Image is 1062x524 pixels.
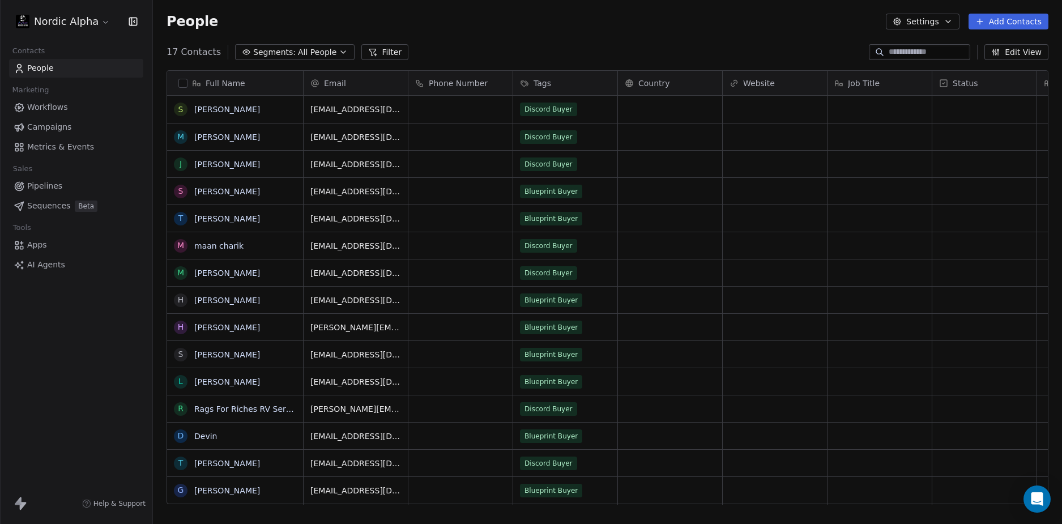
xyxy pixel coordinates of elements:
span: Sales [8,160,37,177]
div: T [178,457,184,469]
a: [PERSON_NAME] [194,486,260,495]
span: Discord Buyer [520,130,577,144]
div: Full Name [167,71,303,95]
span: Discord Buyer [520,239,577,253]
a: [PERSON_NAME] [194,459,260,468]
div: G [178,484,184,496]
span: Blueprint Buyer [520,321,582,334]
span: Blueprint Buyer [520,212,582,225]
div: M [177,267,184,279]
div: Tags [513,71,617,95]
div: T [178,212,184,224]
span: Discord Buyer [520,103,577,116]
div: M [177,131,184,143]
span: Metrics & Events [27,141,94,153]
a: [PERSON_NAME] [194,160,260,169]
span: Discord Buyer [520,402,577,416]
span: Sequences [27,200,70,212]
div: Status [932,71,1037,95]
a: [PERSON_NAME] [194,296,260,305]
a: AI Agents [9,255,143,274]
div: J [180,158,182,170]
div: S [178,185,184,197]
span: Discord Buyer [520,266,577,280]
div: Email [304,71,408,95]
span: Pipelines [27,180,62,192]
span: Workflows [27,101,68,113]
a: [PERSON_NAME] [194,133,260,142]
span: Campaigns [27,121,71,133]
span: Job Title [848,78,880,89]
button: Nordic Alpha [14,12,113,31]
span: Marketing [7,82,54,99]
a: Campaigns [9,118,143,137]
span: [EMAIL_ADDRESS][DOMAIN_NAME] [310,159,401,170]
span: [PERSON_NAME][EMAIL_ADDRESS][DOMAIN_NAME] [310,322,401,333]
span: Full Name [206,78,245,89]
div: H [178,321,184,333]
div: m [177,240,184,252]
span: [EMAIL_ADDRESS][DOMAIN_NAME] [310,240,401,252]
span: Blueprint Buyer [520,348,582,361]
div: L [178,376,183,387]
button: Settings [886,14,959,29]
span: [EMAIL_ADDRESS][DOMAIN_NAME] [310,186,401,197]
span: [EMAIL_ADDRESS][DOMAIN_NAME] [310,104,401,115]
span: [EMAIL_ADDRESS][DOMAIN_NAME] [310,376,401,387]
div: grid [167,96,304,505]
span: Blueprint Buyer [520,375,582,389]
button: Edit View [984,44,1048,60]
div: D [178,430,184,442]
div: Website [723,71,827,95]
span: [EMAIL_ADDRESS][DOMAIN_NAME] [310,431,401,442]
a: [PERSON_NAME] [194,214,260,223]
a: [PERSON_NAME] [194,323,260,332]
a: [PERSON_NAME] [194,350,260,359]
span: [PERSON_NAME][EMAIL_ADDRESS][PERSON_NAME][DOMAIN_NAME] [310,403,401,415]
span: [EMAIL_ADDRESS][DOMAIN_NAME] [310,458,401,469]
div: Phone Number [408,71,513,95]
span: AI Agents [27,259,65,271]
span: Help & Support [93,499,146,508]
span: Contacts [7,42,50,59]
a: Pipelines [9,177,143,195]
div: H [178,294,184,306]
a: SequencesBeta [9,197,143,215]
span: Discord Buyer [520,157,577,171]
a: Help & Support [82,499,146,508]
a: maan charik [194,241,244,250]
span: Blueprint Buyer [520,293,582,307]
span: Tools [8,219,36,236]
span: [EMAIL_ADDRESS][DOMAIN_NAME] [310,213,401,224]
span: Country [638,78,670,89]
span: 17 Contacts [167,45,221,59]
span: Beta [75,201,97,212]
button: Filter [361,44,408,60]
span: Phone Number [429,78,488,89]
a: People [9,59,143,78]
span: Segments: [253,46,296,58]
span: People [167,13,218,30]
span: People [27,62,54,74]
span: All People [298,46,336,58]
a: [PERSON_NAME] [194,187,260,196]
span: Email [324,78,346,89]
span: [EMAIL_ADDRESS][DOMAIN_NAME] [310,267,401,279]
div: Country [618,71,722,95]
span: Discord Buyer [520,457,577,470]
span: Blueprint Buyer [520,484,582,497]
span: [EMAIL_ADDRESS][DOMAIN_NAME] [310,131,401,143]
span: [EMAIL_ADDRESS][DOMAIN_NAME] [310,295,401,306]
a: [PERSON_NAME] [194,377,260,386]
span: Blueprint Buyer [520,185,582,198]
a: Apps [9,236,143,254]
span: Website [743,78,775,89]
div: R [178,403,184,415]
button: Add Contacts [969,14,1048,29]
span: Blueprint Buyer [520,429,582,443]
div: Open Intercom Messenger [1023,485,1051,513]
a: Metrics & Events [9,138,143,156]
span: Status [953,78,978,89]
a: Devin [194,432,217,441]
span: [EMAIL_ADDRESS][DOMAIN_NAME] [310,349,401,360]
